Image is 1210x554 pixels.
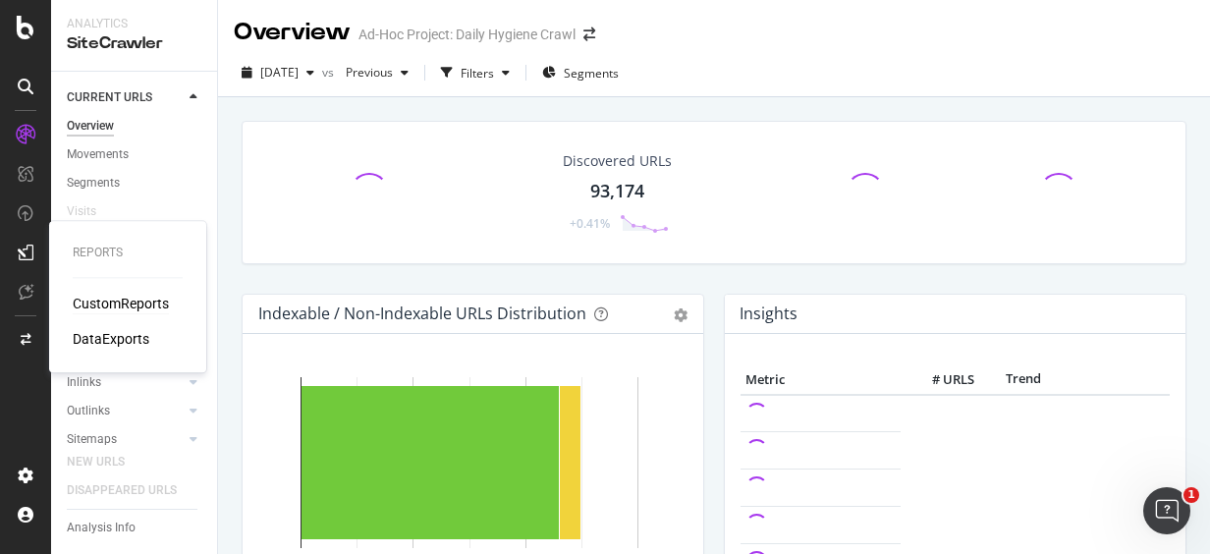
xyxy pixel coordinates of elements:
[338,57,416,88] button: Previous
[358,25,576,44] div: Ad-Hoc Project: Daily Hygiene Crawl
[67,452,125,472] div: NEW URLS
[67,32,201,55] div: SiteCrawler
[741,365,901,395] th: Metric
[67,144,129,165] div: Movements
[338,64,393,81] span: Previous
[73,294,169,313] a: CustomReports
[1143,487,1190,534] iframe: Intercom live chat
[67,201,96,222] div: Visits
[461,65,494,82] div: Filters
[73,245,183,261] div: Reports
[73,329,149,349] a: DataExports
[67,480,177,501] div: DISAPPEARED URLS
[67,429,117,450] div: Sitemaps
[67,173,203,194] a: Segments
[234,57,322,88] button: [DATE]
[590,179,644,204] div: 93,174
[67,116,203,137] a: Overview
[1183,487,1199,503] span: 1
[67,87,184,108] a: CURRENT URLS
[67,401,110,421] div: Outlinks
[67,452,144,472] a: NEW URLS
[583,28,595,41] div: arrow-right-arrow-left
[564,65,619,82] span: Segments
[979,365,1067,395] th: Trend
[433,57,518,88] button: Filters
[67,401,184,421] a: Outlinks
[67,480,196,501] a: DISAPPEARED URLS
[563,151,672,171] div: Discovered URLs
[67,372,101,393] div: Inlinks
[674,308,687,322] div: gear
[67,518,203,538] a: Analysis Info
[67,372,184,393] a: Inlinks
[67,144,203,165] a: Movements
[67,173,120,194] div: Segments
[67,429,184,450] a: Sitemaps
[534,57,627,88] button: Segments
[901,365,979,395] th: # URLS
[67,116,114,137] div: Overview
[67,201,116,222] a: Visits
[67,16,201,32] div: Analytics
[67,87,152,108] div: CURRENT URLS
[258,304,586,323] div: Indexable / Non-Indexable URLs Distribution
[740,301,797,327] h4: Insights
[322,64,338,81] span: vs
[570,215,610,232] div: +0.41%
[234,16,351,49] div: Overview
[260,64,299,81] span: 2025 Aug. 26th
[67,518,136,538] div: Analysis Info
